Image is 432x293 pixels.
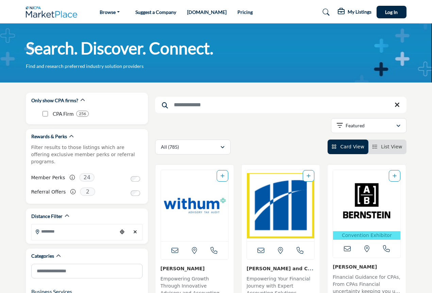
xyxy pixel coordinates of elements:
[306,173,311,179] a: Add To List
[316,7,334,18] a: Search
[381,144,402,149] span: List View
[31,186,66,198] label: Referral Offers
[130,225,140,239] div: Clear search location
[161,144,179,150] p: All (785)
[346,122,365,129] p: Featured
[372,144,402,149] a: View List
[334,232,399,239] p: Convention Exhibitor
[79,173,95,182] span: 24
[31,133,67,140] h2: Rewards & Perks
[26,63,144,70] p: Find and research preferred industry solution providers
[117,225,127,239] div: Choose your current location
[161,266,205,271] a: [PERSON_NAME]
[31,144,143,165] p: Filter results to those listings which are offering exclusive member perks or referral programs.
[131,190,140,196] input: Switch to Referral Offers
[333,170,400,240] a: Open Listing in new tab
[161,265,229,272] h3: Withum
[76,111,89,117] div: 256 Results For CPA Firm
[31,97,78,104] h2: Only show CPA firms?
[161,170,228,241] img: Withum
[80,187,95,196] span: 2
[237,9,253,15] a: Pricing
[155,97,406,113] input: Search Keyword
[79,111,86,116] b: 256
[31,253,54,259] h2: Categories
[368,140,406,154] li: List View
[31,172,65,184] label: Member Perks
[331,118,406,133] button: Featured
[377,6,406,18] button: Log In
[247,265,315,272] h3: Magone and Company, PC
[161,170,228,241] a: Open Listing in new tab
[31,213,63,220] h2: Distance Filter
[131,176,140,182] input: Switch to Member Perks
[333,264,377,270] a: [PERSON_NAME]
[385,9,398,15] span: Log In
[333,170,400,231] img: Bernstein
[187,9,227,15] a: [DOMAIN_NAME]
[155,140,231,154] button: All (785)
[26,6,81,18] img: Site Logo
[135,9,176,15] a: Suggest a Company
[340,144,364,149] span: Card View
[31,264,143,278] input: Search Category
[338,8,371,16] div: My Listings
[247,170,314,241] a: Open Listing in new tab
[328,140,368,154] li: Card View
[95,7,124,17] a: Browse
[393,173,397,179] a: Add To List
[53,110,73,118] p: CPA Firm: CPA Firm
[220,173,225,179] a: Add To List
[32,225,117,238] input: Search Location
[43,111,48,116] input: CPA Firm checkbox
[26,38,213,59] h1: Search. Discover. Connect.
[247,170,314,241] img: Magone and Company, PC
[332,144,364,149] a: View Card
[348,9,371,15] h5: My Listings
[333,263,401,270] h3: Bernstein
